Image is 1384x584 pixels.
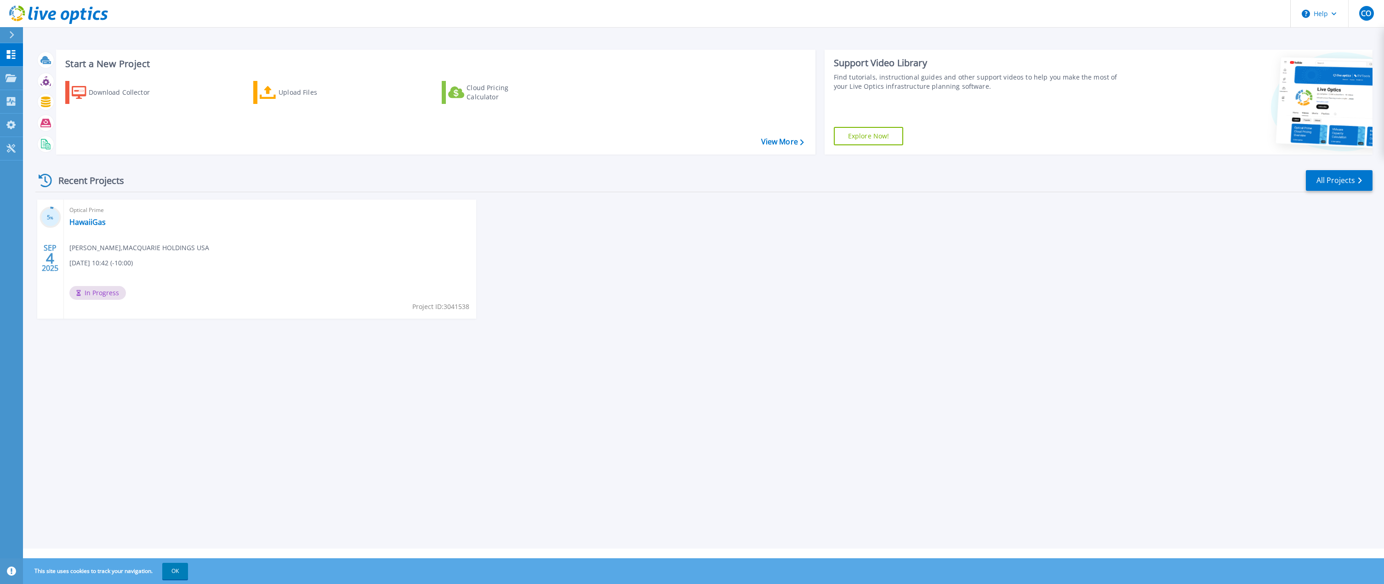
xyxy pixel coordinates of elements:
span: % [50,215,53,220]
span: CO [1361,10,1371,17]
div: SEP 2025 [41,241,59,275]
span: [DATE] 10:42 (-10:00) [69,258,133,268]
h3: 5 [40,212,61,223]
span: [PERSON_NAME] , MACQUARIE HOLDINGS USA [69,243,209,253]
span: Project ID: 3041538 [412,302,469,312]
a: HawaiiGas [69,218,106,227]
a: Upload Files [253,81,356,104]
a: Download Collector [65,81,168,104]
a: Cloud Pricing Calculator [442,81,544,104]
div: Recent Projects [35,169,137,192]
div: Support Video Library [834,57,1119,69]
h3: Start a New Project [65,59,803,69]
span: 4 [46,254,54,262]
div: Upload Files [279,83,352,102]
button: OK [162,563,188,579]
span: Optical Prime [69,205,471,215]
span: This site uses cookies to track your navigation. [25,563,188,579]
div: Find tutorials, instructional guides and other support videos to help you make the most of your L... [834,73,1119,91]
a: Explore Now! [834,127,904,145]
a: View More [761,137,804,146]
span: In Progress [69,286,126,300]
a: All Projects [1306,170,1373,191]
div: Download Collector [89,83,162,102]
div: Cloud Pricing Calculator [467,83,540,102]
